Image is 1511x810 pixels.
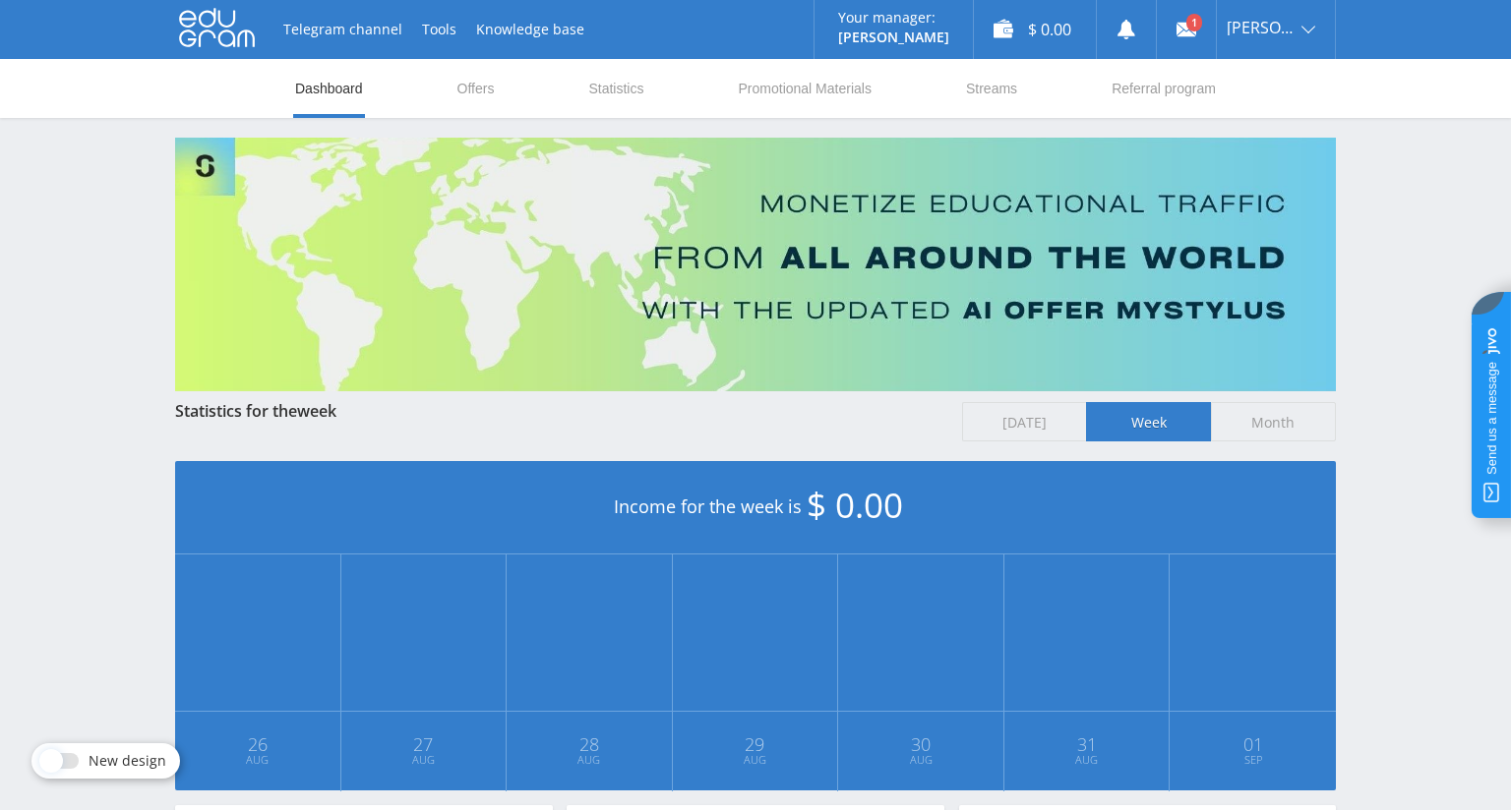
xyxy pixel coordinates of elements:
span: 31 [1005,736,1169,752]
span: Aug [674,752,837,768]
span: 27 [342,736,506,752]
div: Income for the week is [175,461,1336,554]
span: New design [89,753,166,769]
p: Your manager: [838,10,949,26]
p: [PERSON_NAME] [838,29,949,45]
span: week [297,400,336,422]
span: 30 [839,736,1002,752]
span: Sep [1171,752,1335,768]
span: 28 [508,736,671,752]
a: Offers [455,59,497,118]
img: Banner [175,138,1336,391]
span: Aug [508,752,671,768]
span: Aug [839,752,1002,768]
a: Statistics [586,59,645,118]
a: Streams [964,59,1019,118]
a: Referral program [1110,59,1218,118]
span: $ 0.00 [807,482,903,528]
div: Statistics for the [175,402,942,420]
a: Promotional Materials [737,59,874,118]
span: [DATE] [962,402,1087,441]
span: Aug [342,752,506,768]
span: 26 [176,736,339,752]
span: Week [1086,402,1211,441]
span: Aug [176,752,339,768]
span: 01 [1171,736,1335,752]
span: Aug [1005,752,1169,768]
span: Month [1211,402,1336,441]
a: Dashboard [293,59,365,118]
span: 29 [674,736,837,752]
span: [PERSON_NAME] [1227,20,1296,35]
